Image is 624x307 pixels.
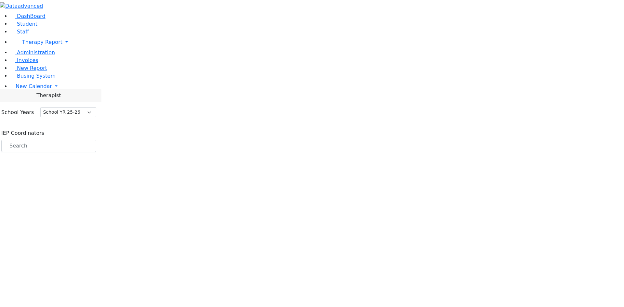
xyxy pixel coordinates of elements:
[1,129,44,137] label: IEP Coordinators
[10,57,38,63] a: Invoices
[10,73,56,79] a: Busing System
[10,13,45,19] a: DashBoard
[10,21,37,27] a: Student
[10,36,624,49] a: Therapy Report
[17,65,47,71] span: New Report
[10,29,29,35] a: Staff
[17,73,56,79] span: Busing System
[16,83,52,89] span: New Calendar
[10,80,624,93] a: New Calendar
[22,39,62,45] span: Therapy Report
[1,140,96,152] input: Search
[1,109,34,116] label: School Years
[17,13,45,19] span: DashBoard
[17,49,55,56] span: Administration
[17,21,37,27] span: Student
[17,29,29,35] span: Staff
[10,65,47,71] a: New Report
[17,57,38,63] span: Invoices
[36,92,61,99] span: Therapist
[10,49,55,56] a: Administration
